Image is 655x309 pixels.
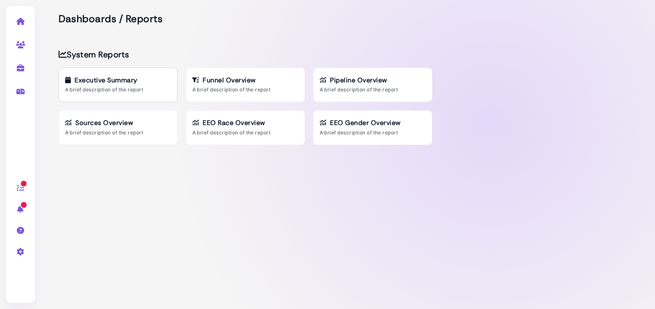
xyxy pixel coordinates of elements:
p: A brief description of the report [192,86,298,93]
h2: Funnel Overview [192,76,298,84]
h2: Executive Summary [65,76,171,84]
p: A brief description of the report [65,129,171,136]
a: Pipeline Overview A brief description of the report [313,68,432,102]
a: Sources Overview A brief description of the report [59,110,178,145]
p: A brief description of the report [320,86,426,93]
h2: Pipeline Overview [320,76,426,84]
h2: Sources Overview [65,119,171,127]
h2: System Reports [59,50,440,59]
a: EEO Gender Overview A brief description of the report [313,110,432,145]
h2: EEO Gender Overview [320,119,426,127]
p: A brief description of the report [192,129,298,136]
a: EEO Race Overview A brief description of the report [186,110,305,145]
p: A brief description of the report [320,129,426,136]
a: Funnel Overview A brief description of the report [186,68,305,102]
a: Executive Summary A brief description of the report [59,68,178,102]
p: A brief description of the report [65,86,171,93]
h1: Dashboards / Reports [59,12,632,25]
h2: EEO Race Overview [192,119,298,127]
